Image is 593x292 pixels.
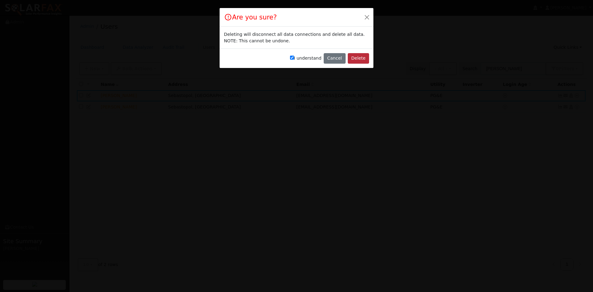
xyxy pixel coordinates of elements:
input: I understand [290,56,294,60]
button: Delete [348,53,369,64]
button: Cancel [324,53,346,64]
h4: Are you sure? [224,12,277,22]
label: I understand [290,55,322,61]
button: Close [363,13,371,21]
div: Deleting will disconnect all data connections and delete all data. NOTE: This cannot be undone. [224,31,369,44]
